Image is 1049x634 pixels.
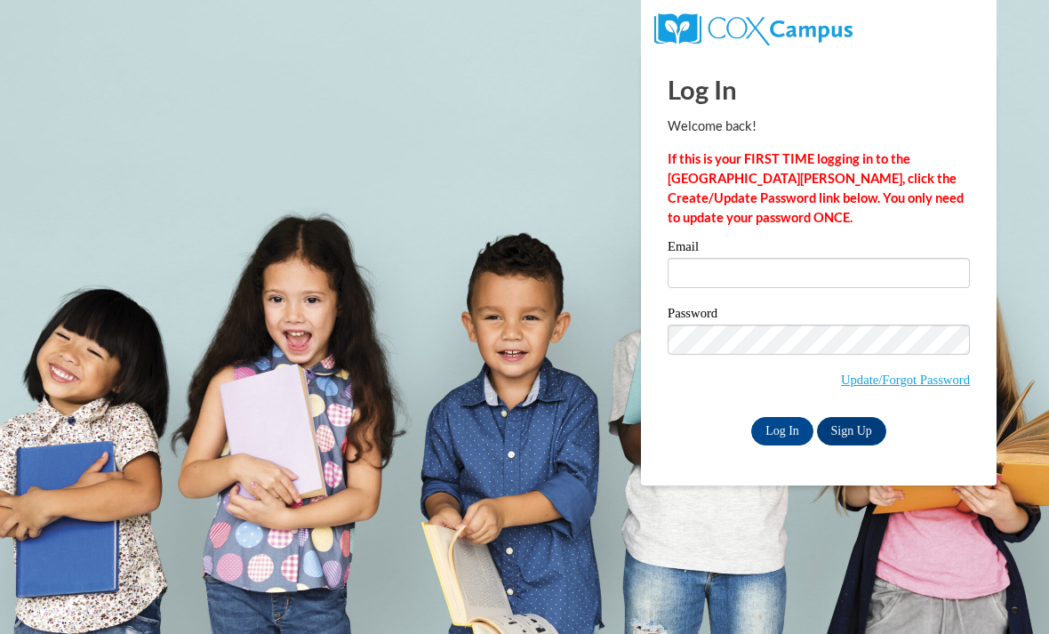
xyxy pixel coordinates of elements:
[751,417,813,445] input: Log In
[817,417,886,445] a: Sign Up
[668,151,964,225] strong: If this is your FIRST TIME logging in to the [GEOGRAPHIC_DATA][PERSON_NAME], click the Create/Upd...
[841,373,970,387] a: Update/Forgot Password
[654,20,853,36] a: COX Campus
[668,116,970,136] p: Welcome back!
[668,307,970,325] label: Password
[654,13,853,45] img: COX Campus
[668,240,970,258] label: Email
[668,71,970,108] h1: Log In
